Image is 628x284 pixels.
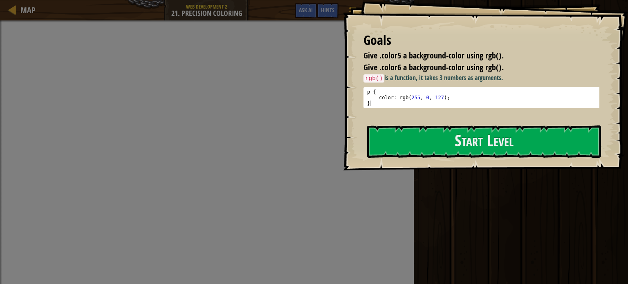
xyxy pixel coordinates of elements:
[343,3,399,22] button: Game Menu
[363,62,504,73] span: Give .color6 a background-color using rgb().
[353,50,597,62] li: Give .color5 a background-color using rgb().
[363,31,599,50] div: Goals
[363,50,504,61] span: Give .color5 a background-color using rgb().
[363,74,384,83] code: rgb()
[363,73,606,83] p: is a function, it takes 3 numbers as arguments.
[299,6,313,14] span: Ask AI
[353,62,597,74] li: Give .color6 a background-color using rgb().
[295,3,317,18] button: Ask AI
[367,125,601,158] button: Start Level
[20,4,36,16] span: Map
[16,4,36,16] a: Map
[321,6,334,14] span: Hints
